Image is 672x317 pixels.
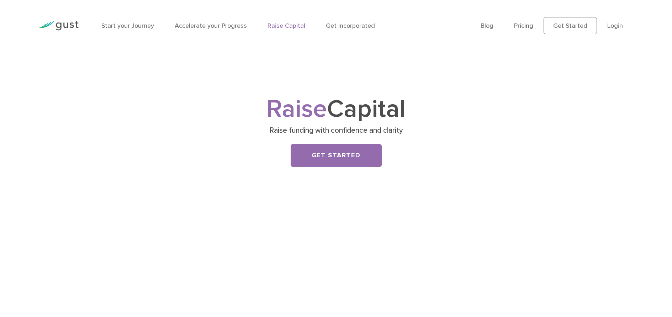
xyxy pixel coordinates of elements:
span: Raise [266,94,327,124]
img: Gust Logo [39,21,79,31]
a: Get Started [544,17,597,34]
a: Blog [481,22,493,30]
a: Raise Capital [268,22,305,30]
a: Get Started [291,144,382,167]
a: Accelerate your Progress [175,22,247,30]
p: Raise funding with confidence and clarity [198,126,474,136]
a: Login [607,22,623,30]
a: Start your Journey [101,22,154,30]
a: Get Incorporated [326,22,375,30]
h1: Capital [196,98,477,121]
a: Pricing [514,22,533,30]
